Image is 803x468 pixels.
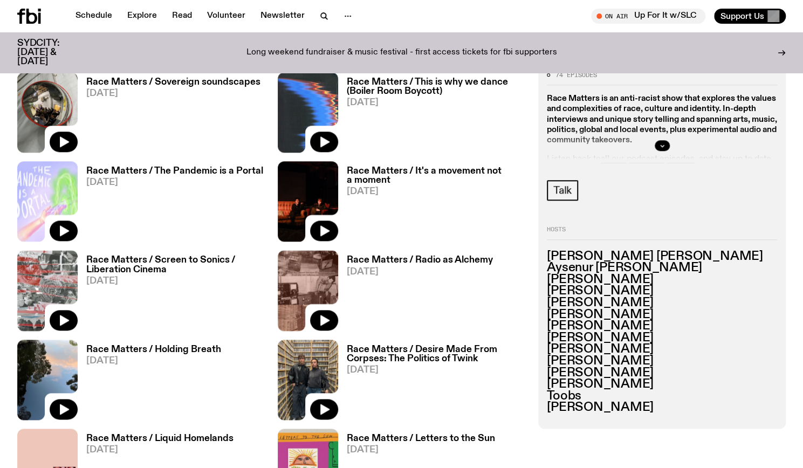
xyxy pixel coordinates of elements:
h3: Race Matters / It's a movement not a moment [347,167,525,185]
a: Newsletter [254,9,311,24]
span: [DATE] [347,445,495,455]
h3: [PERSON_NAME] [547,402,777,414]
h3: [PERSON_NAME] [547,344,777,356]
a: Race Matters / Radio as Alchemy[DATE] [338,256,493,331]
h3: SYDCITY: [DATE] & [DATE] [17,39,86,66]
h2: Hosts [547,227,777,240]
span: [DATE] [347,267,493,277]
a: Race Matters / Sovereign soundscapes[DATE] [78,78,260,153]
span: Talk [553,185,572,197]
span: [DATE] [347,98,525,107]
img: A spectral view of a waveform, warped and glitched [278,72,338,153]
p: Long weekend fundraiser & music festival - first access tickets for fbi supporters [246,48,557,58]
a: Race Matters / It's a movement not a moment[DATE] [338,167,525,242]
h3: [PERSON_NAME] [PERSON_NAME] [547,251,777,263]
a: Race Matters / The Pandemic is a Portal[DATE] [78,167,263,242]
h3: [PERSON_NAME] [547,367,777,379]
h3: Toobs [547,390,777,402]
span: 74 episodes [555,72,597,78]
a: Race Matters / Desire Made From Corpses: The Politics of Twink[DATE] [338,345,525,420]
span: [DATE] [86,89,260,98]
img: A photo of Shareeka and Ethan speaking live at The Red Rattler, a repurposed warehouse venue. The... [278,161,338,242]
a: Race Matters / This is why we dance (Boiler Room Boycott)[DATE] [338,78,525,153]
h3: [PERSON_NAME] [547,379,777,391]
span: [DATE] [347,187,525,196]
a: Volunteer [201,9,252,24]
a: Explore [121,9,163,24]
h3: Race Matters / Radio as Alchemy [347,256,493,265]
a: Schedule [69,9,119,24]
h3: [PERSON_NAME] [547,332,777,344]
a: Talk [547,181,578,201]
h3: [PERSON_NAME] [547,286,777,298]
h3: Race Matters / Liquid Homelands [86,434,234,443]
img: A photo of the Race Matters team taken in a rear view or "blindside" mirror. A bunch of people of... [17,72,78,153]
h3: Race Matters / Sovereign soundscapes [86,78,260,87]
span: [DATE] [86,178,263,187]
span: [DATE] [86,445,234,455]
span: [DATE] [347,366,525,375]
h3: [PERSON_NAME] [547,321,777,333]
h3: Race Matters / Holding Breath [86,345,221,354]
h3: Race Matters / Desire Made From Corpses: The Politics of Twink [347,345,525,363]
h3: Race Matters / This is why we dance (Boiler Room Boycott) [347,78,525,96]
h3: Race Matters / Screen to Sonics / Liberation Cinema [86,256,265,274]
span: [DATE] [86,356,221,366]
img: Ethan and Dayvid stand in the fbi music library, they are serving face looking strong but fluid [278,340,338,420]
span: [DATE] [86,277,265,286]
h3: Race Matters / Letters to the Sun [347,434,495,443]
button: Support Us [714,9,786,24]
h3: [PERSON_NAME] [547,274,777,286]
a: Race Matters / Holding Breath[DATE] [78,345,221,420]
a: Read [166,9,198,24]
strong: Race Matters is an anti-racist show that explores the values and complexities of race, culture an... [547,95,777,145]
img: A collage of three images. From to bottom: Jose Maceda - Ugnayan - for 20 radio stations (1973) P... [278,250,338,331]
a: Race Matters / Screen to Sonics / Liberation Cinema[DATE] [78,256,265,331]
img: Trees reflect in a body of water in Tommeginne Country, the ancestral lands of Jody, where they c... [17,340,78,420]
h3: [PERSON_NAME] [547,297,777,309]
h3: Aysenur [PERSON_NAME] [547,263,777,274]
h3: Race Matters / The Pandemic is a Portal [86,167,263,176]
button: On AirUp For It w/SLC [591,9,705,24]
span: Support Us [720,11,764,21]
h3: [PERSON_NAME] [547,355,777,367]
h3: [PERSON_NAME] [547,309,777,321]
